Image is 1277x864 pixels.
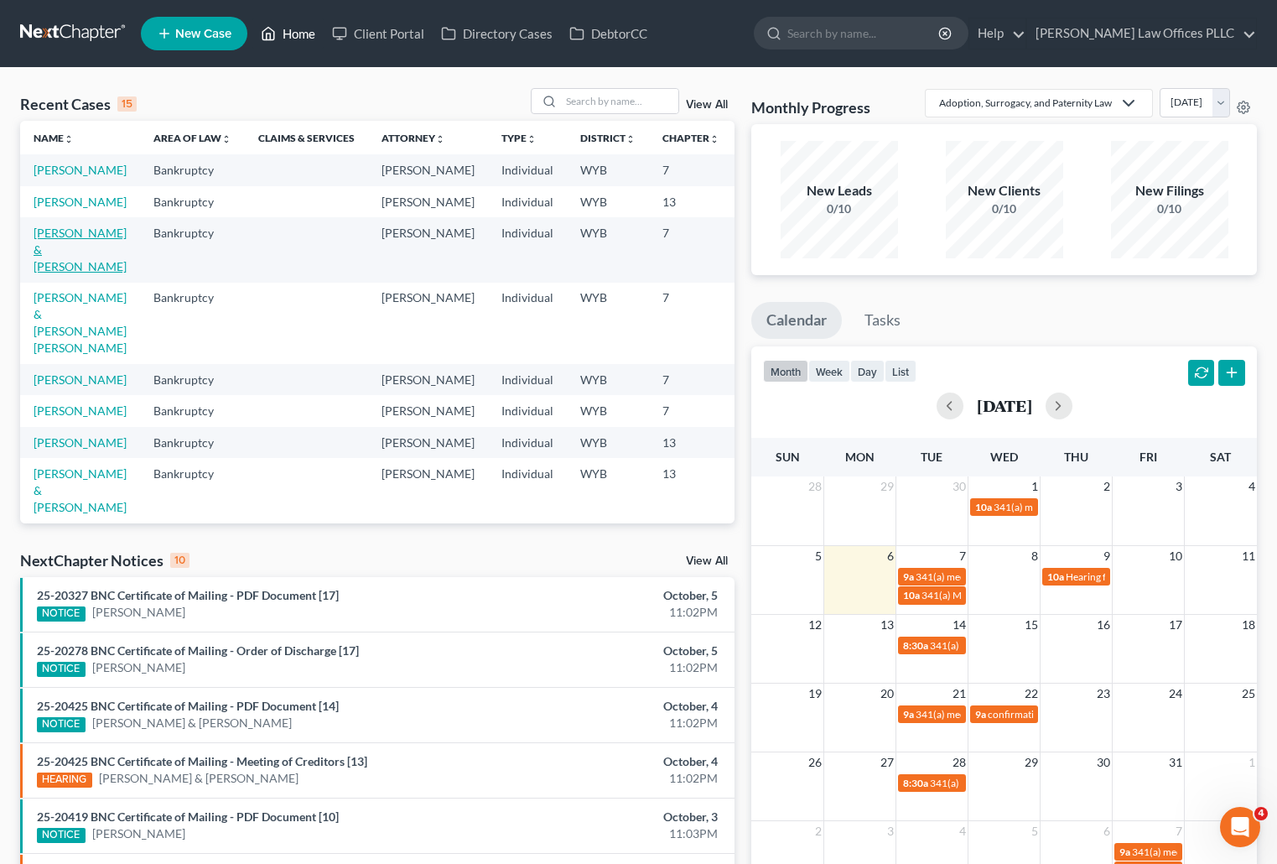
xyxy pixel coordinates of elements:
a: [PERSON_NAME] & [PERSON_NAME] [34,466,127,514]
span: 5 [1030,821,1040,841]
span: 14 [951,615,968,635]
div: NextChapter Notices [20,550,189,570]
span: 13 [879,615,895,635]
span: 20 [879,684,895,704]
a: [PERSON_NAME] & [PERSON_NAME] [92,715,292,731]
div: October, 5 [502,643,718,659]
div: New Clients [946,181,1063,200]
th: Claims & Services [245,121,368,154]
iframe: Intercom live chat [1220,807,1260,847]
button: week [808,360,850,383]
span: 8:30a [903,777,928,789]
td: [PERSON_NAME] [368,186,488,217]
td: [PERSON_NAME] [368,523,488,588]
div: NOTICE [37,717,86,732]
div: New Filings [1111,181,1228,200]
td: WYB [567,395,649,426]
span: 1 [1030,476,1040,497]
div: Adoption, Surrogacy, and Paternity Law [939,96,1112,110]
i: unfold_more [626,134,636,144]
button: month [763,360,808,383]
div: 0/10 [781,200,898,217]
div: 11:02PM [502,715,718,731]
td: 13 [649,458,733,523]
a: 25-20425 BNC Certificate of Mailing - Meeting of Creditors [13] [37,754,367,768]
a: DebtorCC [561,18,656,49]
td: 24-20026 [733,427,813,458]
span: 28 [951,752,968,773]
td: 7 [649,217,733,282]
div: HEARING [37,773,92,788]
td: 7 [649,364,733,395]
a: [PERSON_NAME] Law Offices PLLC [1027,18,1256,49]
a: Districtunfold_more [580,132,636,144]
a: [PERSON_NAME] [34,163,127,177]
span: 5 [813,546,823,566]
h3: Monthly Progress [751,97,870,117]
a: [PERSON_NAME] [34,195,127,209]
span: 341(a) meeting for [PERSON_NAME] & [PERSON_NAME] [930,777,1181,789]
i: unfold_more [221,134,231,144]
span: 3 [1174,476,1184,497]
span: 12 [807,615,823,635]
span: 9a [1119,846,1130,858]
a: 25-20425 BNC Certificate of Mailing - PDF Document [14] [37,699,339,713]
span: 18 [1240,615,1257,635]
a: 25-20278 BNC Certificate of Mailing - Order of Discharge [17] [37,643,359,658]
span: 9a [975,708,986,721]
span: 10a [1047,570,1064,583]
span: 7 [958,546,968,566]
a: [PERSON_NAME] & [PERSON_NAME] [PERSON_NAME] [34,290,127,355]
span: 9a [903,570,914,583]
td: Individual [488,427,567,458]
span: 1 [1247,752,1257,773]
div: NOTICE [37,606,86,622]
a: [PERSON_NAME] [92,659,185,676]
a: Area of Lawunfold_more [153,132,231,144]
span: 3 [885,821,895,841]
span: 4 [1254,807,1268,820]
span: 341(a) Meeting for [PERSON_NAME] [921,589,1084,601]
a: [PERSON_NAME] [34,435,127,450]
span: 25 [1240,684,1257,704]
td: 25-20390 [733,283,813,364]
span: Sat [1210,450,1231,464]
span: 341(a) meeting for [PERSON_NAME] & [PERSON_NAME] [916,570,1166,583]
i: unfold_more [435,134,445,144]
span: 29 [879,476,895,497]
td: Individual [488,186,567,217]
a: Home [252,18,324,49]
a: [PERSON_NAME] [34,372,127,387]
a: View All [686,99,728,111]
td: Individual [488,217,567,282]
div: 11:02PM [502,604,718,621]
a: Client Portal [324,18,433,49]
a: Help [969,18,1025,49]
span: 28 [807,476,823,497]
span: 11 [1240,546,1257,566]
div: 11:02PM [502,659,718,676]
span: 9a [903,708,914,721]
td: [PERSON_NAME] [368,427,488,458]
a: 25-20327 BNC Certificate of Mailing - PDF Document [17] [37,588,339,602]
td: Individual [488,395,567,426]
span: 7 [1174,821,1184,841]
td: [PERSON_NAME] [368,283,488,364]
button: day [850,360,885,383]
a: Directory Cases [433,18,561,49]
span: 23 [1095,684,1112,704]
span: 4 [1247,476,1257,497]
span: 4 [958,821,968,841]
span: Tue [921,450,942,464]
td: Bankruptcy [140,186,245,217]
a: Chapterunfold_more [662,132,719,144]
span: Thu [1064,450,1088,464]
a: Tasks [849,302,916,339]
div: October, 5 [502,587,718,604]
td: Bankruptcy [140,427,245,458]
td: WYB [567,458,649,523]
div: October, 3 [502,809,718,825]
input: Search by name... [787,18,941,49]
span: 29 [1023,752,1040,773]
td: Bankruptcy [140,395,245,426]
